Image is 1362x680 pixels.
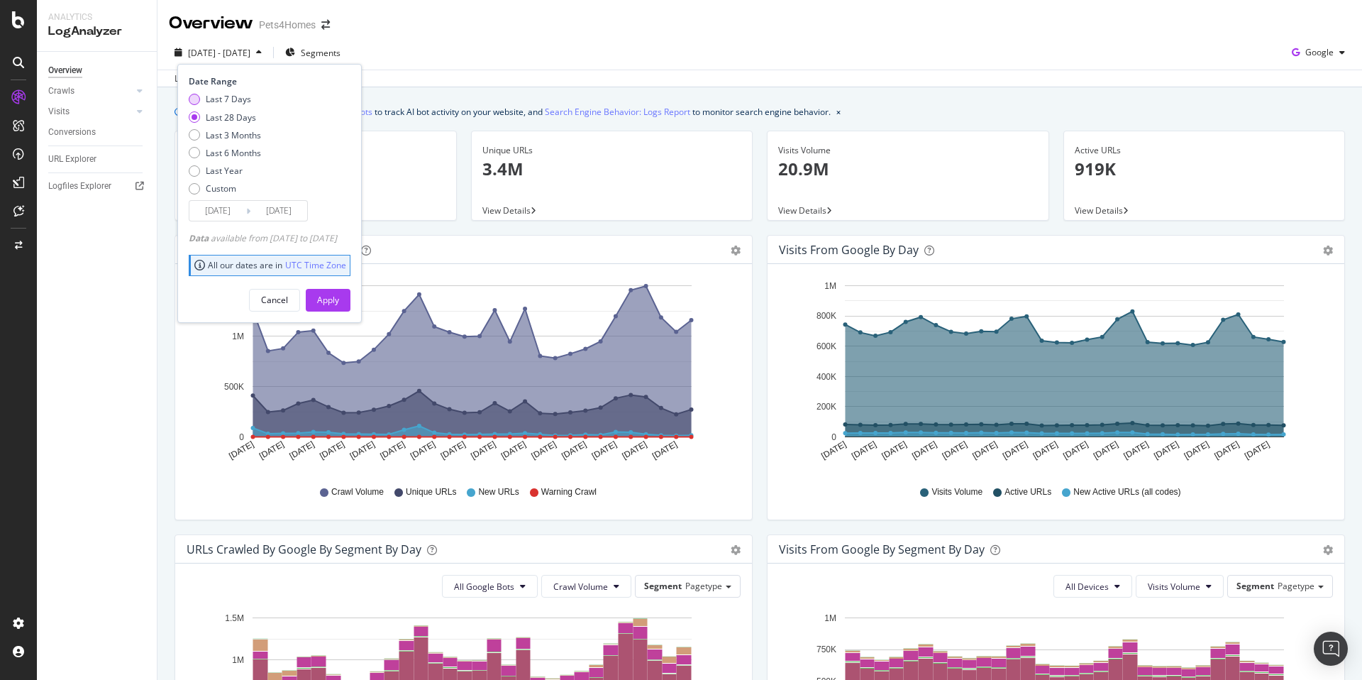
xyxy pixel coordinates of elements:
text: 0 [831,432,836,442]
div: Visits from Google by day [779,243,919,257]
div: Last 7 Days [206,93,251,105]
button: Apply [306,289,350,312]
a: Search Engine Behavior: Logs Report [545,104,690,119]
div: Conversions [48,125,96,140]
text: [DATE] [1061,439,1090,461]
text: [DATE] [1001,439,1029,461]
button: All Google Bots [442,575,538,598]
span: [DATE] - [DATE] [188,47,250,59]
span: Google [1305,46,1334,58]
div: Last Year [206,165,243,177]
span: Unique URLs [406,486,456,498]
text: [DATE] [560,439,588,461]
text: [DATE] [1212,439,1241,461]
div: Visits [48,104,70,119]
div: Last Year [189,165,261,177]
text: 400K [816,372,836,382]
text: [DATE] [910,439,939,461]
svg: A chart. [187,275,736,473]
a: UTC Time Zone [285,259,346,271]
span: View Details [482,204,531,216]
div: Logfiles Explorer [48,179,111,194]
div: Last 28 Days [189,111,261,124]
span: New Active URLs (all codes) [1073,486,1180,498]
text: [DATE] [1243,439,1271,461]
div: Visits Volume [778,144,1038,157]
div: Last 28 Days [206,111,256,124]
span: Segments [301,47,340,59]
div: arrow-right-arrow-left [321,20,330,30]
button: Visits Volume [1136,575,1224,598]
button: All Devices [1053,575,1132,598]
div: Open Intercom Messenger [1314,632,1348,666]
span: Segment [1236,580,1274,592]
span: View Details [778,204,826,216]
div: Analytics [48,11,145,23]
text: [DATE] [378,439,406,461]
input: Start Date [189,201,246,221]
svg: A chart. [779,275,1328,473]
text: 1.5M [225,613,244,623]
div: Apply [317,294,339,306]
span: Active URLs [1004,486,1051,498]
span: Segment [644,580,682,592]
span: All Devices [1065,581,1109,593]
div: Unique URLs [482,144,742,157]
button: close banner [833,102,844,122]
span: Visits Volume [1148,581,1200,593]
text: [DATE] [409,439,437,461]
div: Crawls [48,84,74,99]
text: [DATE] [1031,439,1060,461]
a: Conversions [48,125,147,140]
div: Visits from Google By Segment By Day [779,542,985,556]
div: Overview [169,11,253,35]
div: gear [731,545,741,555]
text: [DATE] [590,439,619,461]
a: Visits [48,104,133,119]
text: [DATE] [620,439,648,461]
div: Last 6 Months [206,147,261,159]
button: Google [1286,41,1351,64]
span: Visits Volume [931,486,982,498]
a: Overview [48,63,147,78]
span: Pagetype [685,580,722,592]
div: Last 7 Days [189,93,261,105]
div: We introduced 2 new report templates: to track AI bot activity on your website, and to monitor se... [189,104,831,119]
div: Custom [206,182,236,194]
span: Warning Crawl [541,486,597,498]
p: 919K [1075,157,1334,181]
div: gear [1323,246,1333,256]
text: [DATE] [850,439,878,461]
text: [DATE] [880,439,909,461]
text: [DATE] [348,439,377,461]
text: 200K [816,402,836,412]
div: Cancel [261,294,288,306]
a: Logfiles Explorer [48,179,147,194]
p: 20.9M [778,157,1038,181]
text: [DATE] [318,439,346,461]
button: Segments [279,41,346,64]
span: Data [189,232,211,244]
text: 750K [816,645,836,654]
div: URL Explorer [48,152,96,167]
text: [DATE] [499,439,528,461]
text: 1M [232,331,244,341]
div: URLs Crawled by Google By Segment By Day [187,542,421,556]
div: Last 3 Months [189,129,261,141]
text: 0 [239,432,244,442]
span: New URLs [478,486,519,498]
text: [DATE] [469,439,497,461]
div: Last 6 Months [189,147,261,159]
text: [DATE] [227,439,255,461]
div: info banner [175,104,1345,119]
text: [DATE] [1092,439,1120,461]
a: Crawls [48,84,133,99]
text: [DATE] [288,439,316,461]
text: 600K [816,341,836,351]
div: Pets4Homes [259,18,316,32]
text: [DATE] [1152,439,1180,461]
div: Date Range [189,75,347,87]
text: [DATE] [970,439,999,461]
text: [DATE] [941,439,969,461]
